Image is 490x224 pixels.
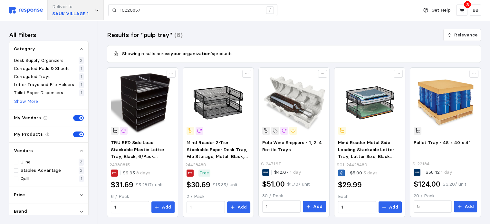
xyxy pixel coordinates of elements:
[21,159,31,166] p: Uline
[52,3,89,10] p: Deliver to
[262,71,326,135] img: S-24716T
[111,180,133,190] h2: $31.69
[136,181,163,189] p: $5.2817 / unit
[123,170,150,177] p: $9.95
[174,31,183,39] h3: (6)
[417,201,448,212] input: Qty
[190,201,221,213] input: Qty
[350,170,377,177] p: $5.99
[14,81,74,88] p: Letter Trays and File Holders
[389,204,398,211] p: Add
[9,7,43,14] img: svg%3e
[21,175,29,182] p: Quill
[14,57,63,64] p: Desk Supply Organizers
[187,71,250,135] img: BB6A7722-47E2-48A3-A898EBC46CFCC40A_sc7
[187,180,210,190] h2: $30.69
[114,201,145,213] input: Qty
[414,179,440,189] h2: $124.00
[14,114,41,122] p: My Vendors
[151,201,175,213] button: Add
[111,193,175,200] p: 6 / Pack
[185,161,206,169] p: 24428480
[261,161,281,168] p: S-24716T
[14,73,51,80] p: Corrugated Trays
[338,140,394,166] span: Mind Reader Metal Side Loading Stackable Letter Tray, Letter Size, Black (ESTACK2-BLK)
[313,203,322,210] p: Add
[379,201,402,213] button: Add
[274,169,301,176] p: $42.67
[111,140,165,166] span: TRU RED Side Load Stackable Plastic Letter Tray, Black, 6/Pack (TR55329)
[439,169,452,175] span: 1 day
[412,161,429,168] p: S-22184
[443,181,466,188] p: $6.20 / unit
[414,71,477,135] img: S-22184
[341,201,372,213] input: Qty
[262,179,285,189] h2: $51.00
[107,31,172,39] h3: Results for "pulp tray"
[14,65,70,72] p: Corrugated Pads & Sheets
[9,31,36,39] h3: All Filters
[431,7,450,14] p: Get Help
[81,73,82,80] p: 1
[80,57,82,64] p: 2
[187,193,250,200] p: 2 / Pack
[466,1,469,8] p: 3
[170,51,214,56] b: your organization's
[454,201,477,212] button: Add
[110,161,130,169] p: 24380815
[266,201,297,212] input: Qty
[287,181,310,188] p: $1.70 / unit
[362,170,377,176] span: 5 days
[414,140,470,145] span: Pallet Tray - 48 x 40 x 4"
[81,81,82,88] p: 1
[237,204,247,211] p: Add
[14,131,43,138] p: My Products
[162,204,171,211] p: Add
[199,170,209,177] p: Free
[80,167,82,174] p: 2
[14,208,27,215] p: Brand
[135,170,150,176] span: 8 days
[425,169,452,176] p: $58.42
[81,89,82,96] p: 1
[187,140,248,166] span: Mind Reader 2-Tier Stackable Paper Desk Tray, File Storage, Metal, Black, 2/Pack (ESTACK2-BLK)
[227,201,250,213] button: Add
[443,29,481,41] button: Relevance
[338,193,402,200] p: Each
[338,180,362,190] h2: $29.99
[80,159,82,166] p: 3
[454,32,477,39] p: Relevance
[122,50,234,57] p: Showing results across products.
[81,175,82,182] p: 1
[262,140,322,152] span: Pulp Wine Shippers - 1, 2, 4 Bottle Trays
[81,65,82,72] p: 1
[111,71,175,135] img: 521E9640-8541-4B36-B2BDC7BA7752B820_sc7
[266,6,274,14] div: /
[262,192,326,200] p: 30 / Pack
[414,192,477,200] p: 20 / Pack
[14,147,33,154] p: Vendors
[14,89,63,96] p: Toilet Paper Dispensers
[303,201,326,212] button: Add
[419,4,454,16] button: Get Help
[14,98,38,105] button: Show More
[213,181,237,189] p: $15.35 / unit
[465,203,474,210] p: Add
[21,167,61,174] p: Staples Advantage
[470,5,481,16] button: BB
[338,71,402,135] img: 7DF595C0-6A8C-486F-A6571202443F306E_s7
[288,169,301,175] span: 1 day
[337,161,367,169] p: 901-24428480
[52,10,89,17] p: SAUK VILLAGE 1
[120,5,263,16] input: Search for a product name or SKU
[473,7,478,14] p: BB
[14,45,35,53] p: Category
[14,191,25,199] p: Price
